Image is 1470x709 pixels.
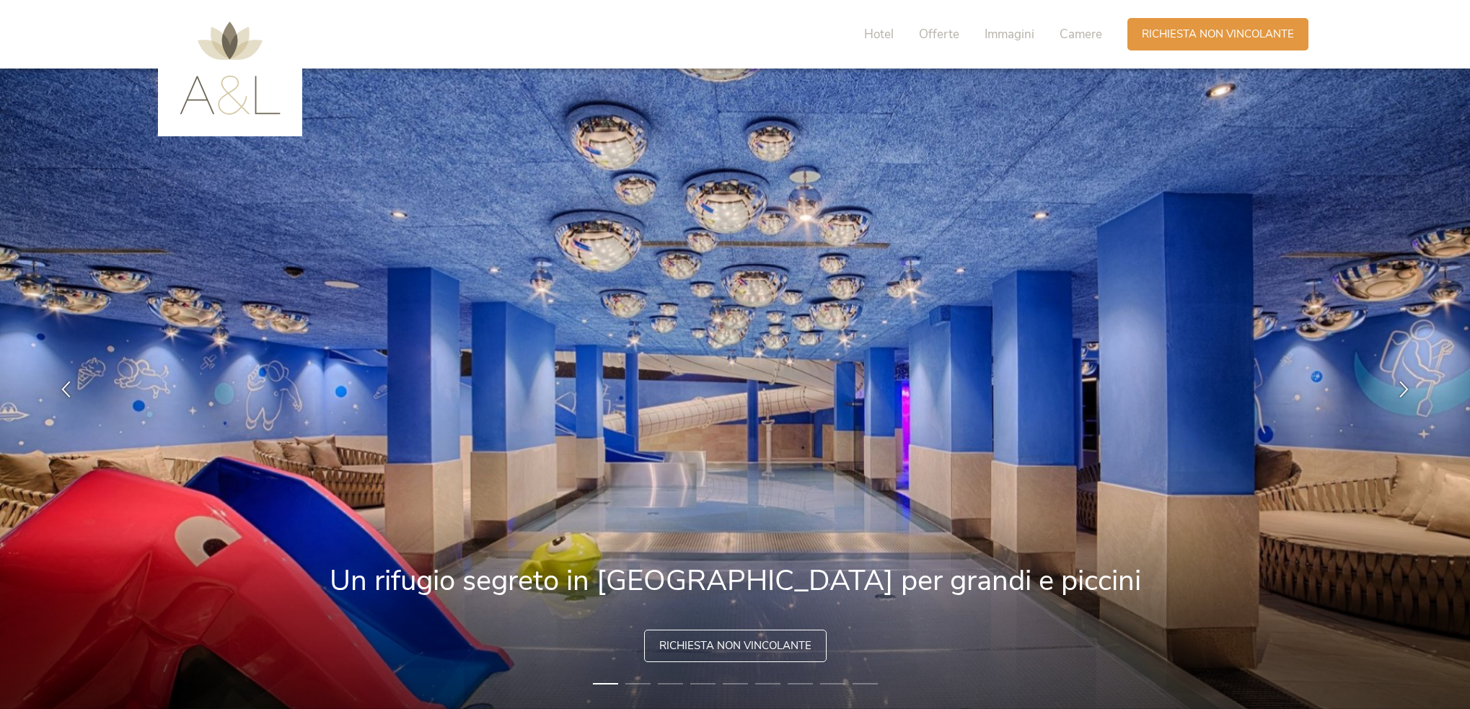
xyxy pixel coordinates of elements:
span: Offerte [919,26,959,43]
span: Richiesta non vincolante [1142,27,1294,42]
span: Richiesta non vincolante [659,638,811,653]
span: Hotel [864,26,894,43]
img: AMONTI & LUNARIS Wellnessresort [180,22,281,115]
span: Immagini [985,26,1034,43]
span: Camere [1060,26,1102,43]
